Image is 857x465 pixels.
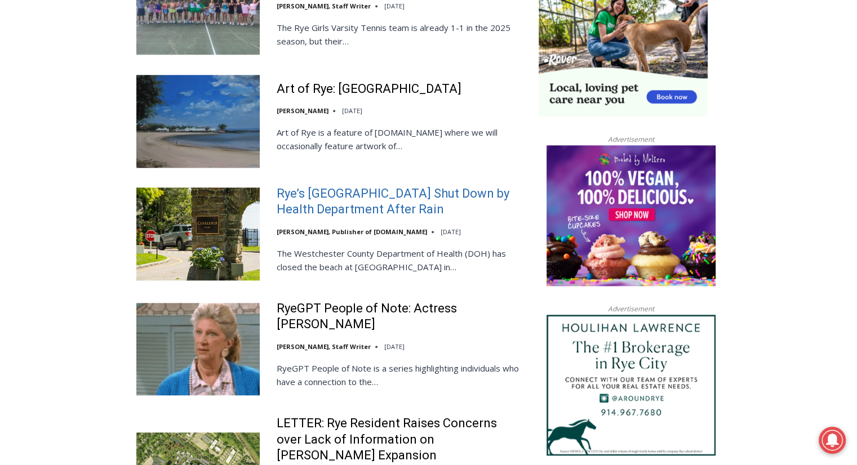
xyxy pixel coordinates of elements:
p: The Rye Girls Varsity Tennis team is already 1-1 in the 2025 season, but their… [277,21,524,48]
span: Intern @ [DOMAIN_NAME] [295,112,522,137]
div: Located at [STREET_ADDRESS][PERSON_NAME] [116,70,166,135]
a: Open Tues. - Sun. [PHONE_NUMBER] [1,113,113,140]
span: Advertisement [597,303,665,314]
a: [PERSON_NAME] [277,106,328,115]
time: [DATE] [384,2,405,10]
a: LETTER: Rye Resident Raises Concerns over Lack of Information on [PERSON_NAME] Expansion [277,415,524,464]
time: [DATE] [441,227,461,236]
time: [DATE] [342,106,362,115]
time: [DATE] [384,342,405,351]
span: Open Tues. - Sun. [PHONE_NUMBER] [3,116,110,159]
div: "I learned about the history of a place I’d honestly never considered even as a resident of [GEOG... [285,1,532,109]
a: Rye’s [GEOGRAPHIC_DATA] Shut Down by Health Department After Rain [277,186,524,218]
img: RyeGPT People of Note: Actress Liz Sheridan [136,303,260,395]
img: Art of Rye: Rye Beach [136,75,260,167]
a: [PERSON_NAME], Staff Writer [277,2,371,10]
p: RyeGPT People of Note is a series highlighting individuals who have a connection to the… [277,361,524,388]
img: Baked by Melissa [547,145,716,286]
p: The Westchester County Department of Health (DOH) has closed the beach at [GEOGRAPHIC_DATA] in… [277,247,524,274]
a: [PERSON_NAME], Publisher of [DOMAIN_NAME] [277,227,427,236]
span: Advertisement [597,134,665,145]
img: Houlihan Lawrence The #1 Brokerage in Rye City [547,315,716,455]
a: Art of Rye: [GEOGRAPHIC_DATA] [277,81,461,97]
a: RyeGPT People of Note: Actress [PERSON_NAME] [277,301,524,333]
a: Intern @ [DOMAIN_NAME] [271,109,546,140]
a: [PERSON_NAME], Staff Writer [277,342,371,351]
img: Rye’s Coveleigh Beach Shut Down by Health Department After Rain [136,187,260,280]
p: Art of Rye is a feature of [DOMAIN_NAME] where we will occasionally feature artwork of… [277,126,524,153]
